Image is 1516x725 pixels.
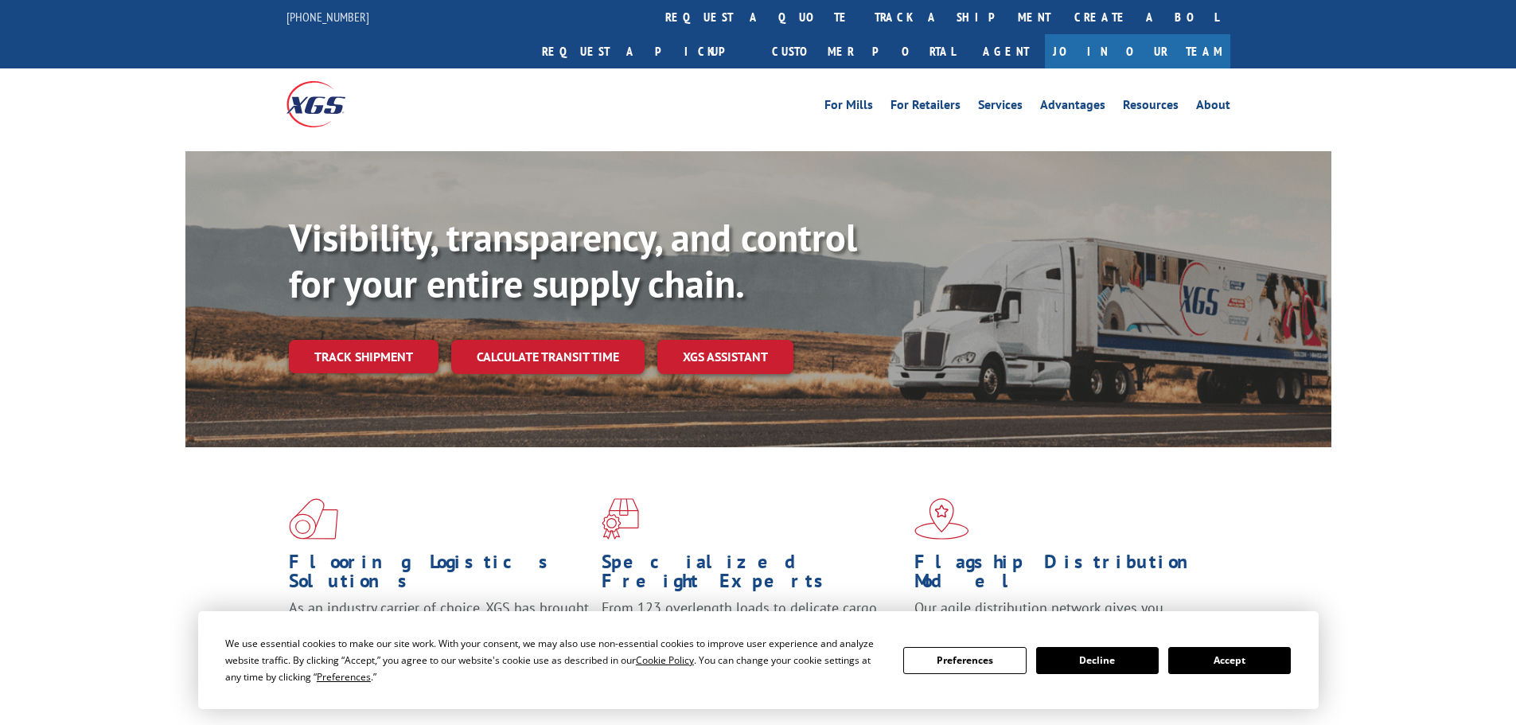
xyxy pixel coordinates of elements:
[1168,647,1291,674] button: Accept
[903,647,1026,674] button: Preferences
[1040,99,1105,116] a: Advantages
[1036,647,1159,674] button: Decline
[317,670,371,684] span: Preferences
[1123,99,1179,116] a: Resources
[198,611,1319,709] div: Cookie Consent Prompt
[225,635,884,685] div: We use essential cookies to make our site work. With your consent, we may also use non-essential ...
[978,99,1023,116] a: Services
[289,212,857,308] b: Visibility, transparency, and control for your entire supply chain.
[967,34,1045,68] a: Agent
[530,34,760,68] a: Request a pickup
[289,598,589,655] span: As an industry carrier of choice, XGS has brought innovation and dedication to flooring logistics...
[602,552,902,598] h1: Specialized Freight Experts
[657,340,793,374] a: XGS ASSISTANT
[1045,34,1230,68] a: Join Our Team
[891,99,961,116] a: For Retailers
[914,552,1215,598] h1: Flagship Distribution Model
[289,552,590,598] h1: Flooring Logistics Solutions
[289,498,338,540] img: xgs-icon-total-supply-chain-intelligence-red
[451,340,645,374] a: Calculate transit time
[824,99,873,116] a: For Mills
[1196,99,1230,116] a: About
[286,9,369,25] a: [PHONE_NUMBER]
[914,598,1207,636] span: Our agile distribution network gives you nationwide inventory management on demand.
[760,34,967,68] a: Customer Portal
[602,498,639,540] img: xgs-icon-focused-on-flooring-red
[914,498,969,540] img: xgs-icon-flagship-distribution-model-red
[636,653,694,667] span: Cookie Policy
[289,340,438,373] a: Track shipment
[602,598,902,669] p: From 123 overlength loads to delicate cargo, our experienced staff knows the best way to move you...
